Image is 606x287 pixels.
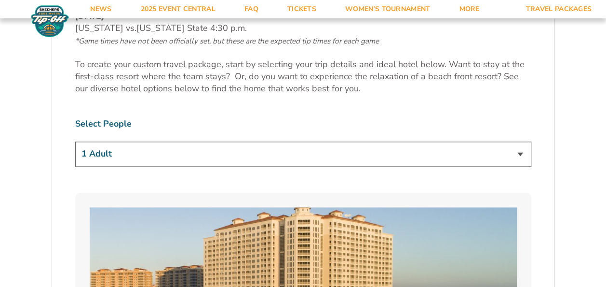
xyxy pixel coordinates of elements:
span: vs. [126,22,136,34]
img: Fort Myers Tip-Off [29,5,71,38]
span: *Game times have not been officially set, but these are the expected tip times for each game [75,36,379,46]
p: To create your custom travel package, start by selecting your trip details and ideal hotel below.... [75,58,531,95]
span: [US_STATE] State 4:30 p.m. [136,22,247,34]
label: Select People [75,118,531,130]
